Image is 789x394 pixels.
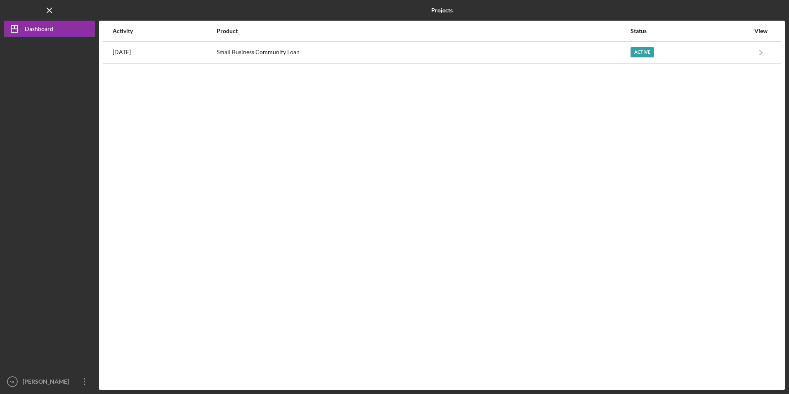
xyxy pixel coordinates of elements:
[4,21,95,37] button: Dashboard
[9,380,15,384] text: ML
[631,47,654,57] div: Active
[113,28,216,34] div: Activity
[751,28,771,34] div: View
[113,49,131,55] time: 2025-10-02 21:26
[25,21,53,39] div: Dashboard
[631,28,750,34] div: Status
[21,373,74,392] div: [PERSON_NAME]
[431,7,453,14] b: Projects
[217,28,630,34] div: Product
[217,42,630,63] div: Small Business Community Loan
[4,373,95,390] button: ML[PERSON_NAME]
